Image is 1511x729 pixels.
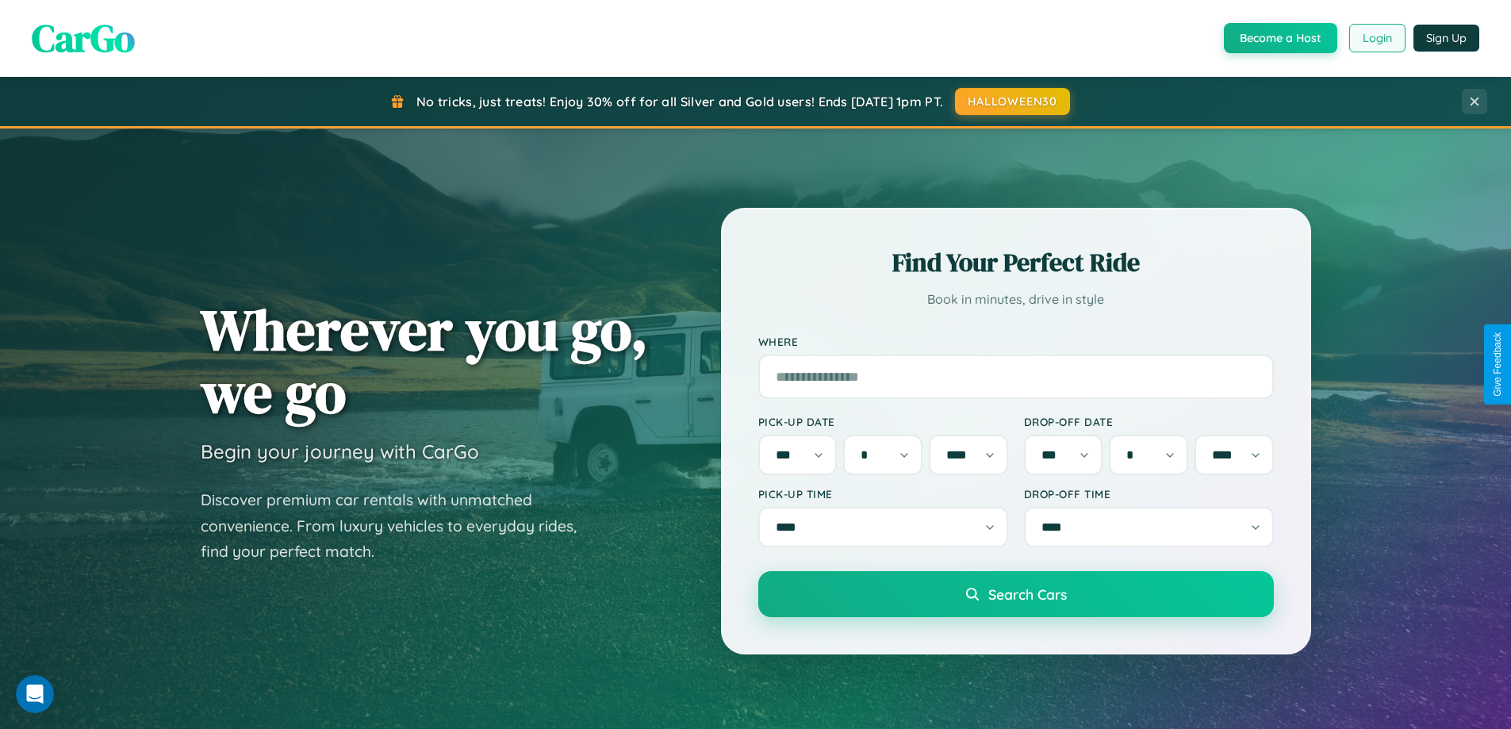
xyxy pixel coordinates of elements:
[758,571,1274,617] button: Search Cars
[1024,415,1274,428] label: Drop-off Date
[1024,487,1274,501] label: Drop-off Time
[758,415,1008,428] label: Pick-up Date
[16,675,54,713] iframe: Intercom live chat
[201,298,648,424] h1: Wherever you go, we go
[201,439,479,463] h3: Begin your journey with CarGo
[32,12,135,64] span: CarGo
[955,88,1070,115] button: HALLOWEEN30
[758,335,1274,348] label: Where
[1413,25,1479,52] button: Sign Up
[416,94,943,109] span: No tricks, just treats! Enjoy 30% off for all Silver and Gold users! Ends [DATE] 1pm PT.
[758,487,1008,501] label: Pick-up Time
[758,288,1274,311] p: Book in minutes, drive in style
[1224,23,1337,53] button: Become a Host
[1349,24,1406,52] button: Login
[1492,332,1503,397] div: Give Feedback
[988,585,1067,603] span: Search Cars
[758,245,1274,280] h2: Find Your Perfect Ride
[201,487,597,565] p: Discover premium car rentals with unmatched convenience. From luxury vehicles to everyday rides, ...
